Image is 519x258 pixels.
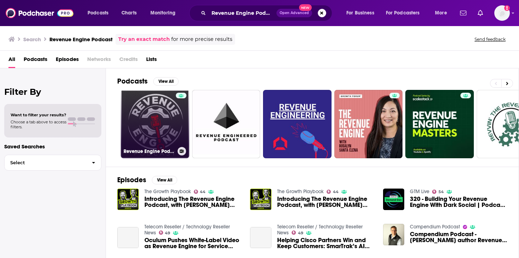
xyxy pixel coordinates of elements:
button: open menu [145,7,185,19]
img: 320 - Building Your Revenue Engine With Dark Social | Podcast Advertising Playbook [383,189,405,210]
a: 44 [194,190,206,194]
a: PodcastsView All [117,77,179,86]
button: open menu [381,7,430,19]
span: Podcasts [88,8,108,18]
button: View All [152,176,177,184]
span: Select [5,160,86,165]
span: Choose a tab above to access filters. [11,119,66,129]
img: Introducing The Revenue Engine Podcast, with Rosalyn Santa Elena [117,189,139,210]
span: New [299,4,312,11]
img: Podchaser - Follow, Share and Rate Podcasts [6,6,73,20]
span: Networks [87,54,111,68]
span: 44 [333,190,339,193]
button: Open AdvancedNew [276,9,312,17]
span: Introducing The Revenue Engine Podcast, with [PERSON_NAME] [PERSON_NAME] [277,196,375,208]
input: Search podcasts, credits, & more... [209,7,276,19]
a: 320 - Building Your Revenue Engine With Dark Social | Podcast Advertising Playbook [410,196,507,208]
a: Compendium Podcast - Darell Amy author Revenue Growth Engine Book [410,231,507,243]
a: 44 [327,190,339,194]
a: Telecom Reseller / Technology Reseller News [277,224,363,236]
h3: Revenue Engine Podcast [49,36,113,43]
p: Saved Searches [4,143,101,150]
a: The Growth Playbook [277,189,324,195]
span: Monitoring [150,8,175,18]
a: Show notifications dropdown [475,7,486,19]
span: For Podcasters [386,8,420,18]
svg: Add a profile image [504,5,510,11]
span: More [435,8,447,18]
a: Charts [117,7,141,19]
a: Helping Cisco Partners Win and Keep Customers: SmarTrak’s AI Engine Drives Real Revenue, Podcast [250,227,272,248]
span: Credits [119,54,138,68]
button: open menu [341,7,383,19]
h3: Revenue Engine Podcast [124,148,175,154]
a: Oculum Pushes White-Label Video as Revenue Engine for Service Providers, Podcast [144,237,242,249]
span: 44 [200,190,205,193]
a: Oculum Pushes White-Label Video as Revenue Engine for Service Providers, Podcast [117,227,139,248]
a: Episodes [56,54,79,68]
a: 49 [159,231,171,235]
img: Introducing The Revenue Engine Podcast, with Rosalyn Santa Elena [250,189,272,210]
a: Show notifications dropdown [457,7,469,19]
button: open menu [430,7,456,19]
span: Introducing The Revenue Engine Podcast, with [PERSON_NAME] [PERSON_NAME] [144,196,242,208]
h2: Filter By [4,87,101,97]
a: Lists [146,54,157,68]
span: 54 [439,190,444,193]
span: Open Advanced [280,11,309,15]
span: 49 [298,232,303,235]
h3: Search [23,36,41,43]
a: 54 [432,190,444,194]
span: Logged in as derettb [494,5,510,21]
a: Compendium Podcast [410,224,460,230]
span: for more precise results [171,35,232,43]
h2: Podcasts [117,77,148,86]
a: Podcasts [24,54,47,68]
button: Show profile menu [494,5,510,21]
img: User Profile [494,5,510,21]
button: View All [153,77,179,86]
a: The Growth Playbook [144,189,191,195]
h2: Episodes [117,176,146,184]
a: All [8,54,15,68]
a: 49 [292,231,303,235]
span: Compendium Podcast - [PERSON_NAME] author Revenue Growth Engine Book [410,231,507,243]
div: Search podcasts, credits, & more... [196,5,339,21]
a: Telecom Reseller / Technology Reseller News [144,224,230,236]
button: Select [4,155,101,171]
span: Want to filter your results? [11,112,66,117]
button: Send feedback [472,36,508,42]
a: EpisodesView All [117,176,177,184]
button: open menu [83,7,118,19]
a: Revenue Engine Podcast [121,90,189,158]
img: Compendium Podcast - Darell Amy author Revenue Growth Engine Book [383,224,405,245]
a: Introducing The Revenue Engine Podcast, with Rosalyn Santa Elena [277,196,375,208]
span: For Business [346,8,374,18]
a: Helping Cisco Partners Win and Keep Customers: SmarTrak’s AI Engine Drives Real Revenue, Podcast [277,237,375,249]
a: Try an exact match [118,35,170,43]
span: 49 [165,232,170,235]
span: Charts [121,8,137,18]
a: GTM Live [410,189,429,195]
a: Introducing The Revenue Engine Podcast, with Rosalyn Santa Elena [144,196,242,208]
